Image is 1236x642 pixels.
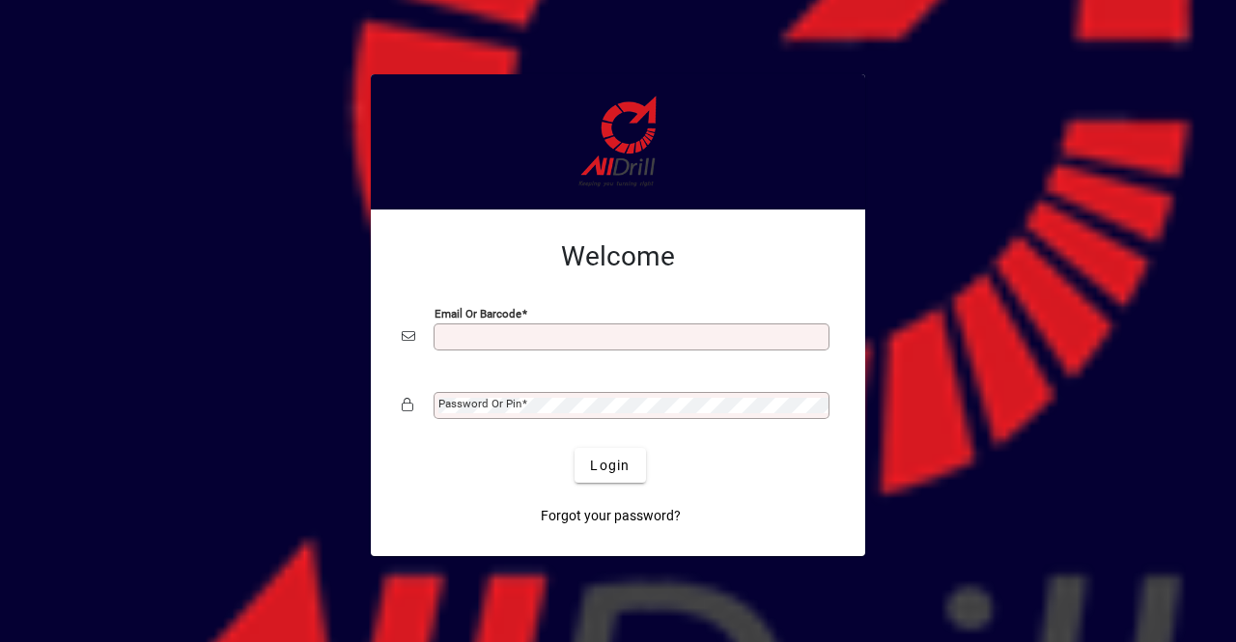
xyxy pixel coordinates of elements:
[541,506,681,526] span: Forgot your password?
[533,498,688,533] a: Forgot your password?
[575,448,645,483] button: Login
[590,456,630,476] span: Login
[402,240,834,273] h2: Welcome
[438,397,521,410] mat-label: Password or Pin
[435,307,521,321] mat-label: Email or Barcode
